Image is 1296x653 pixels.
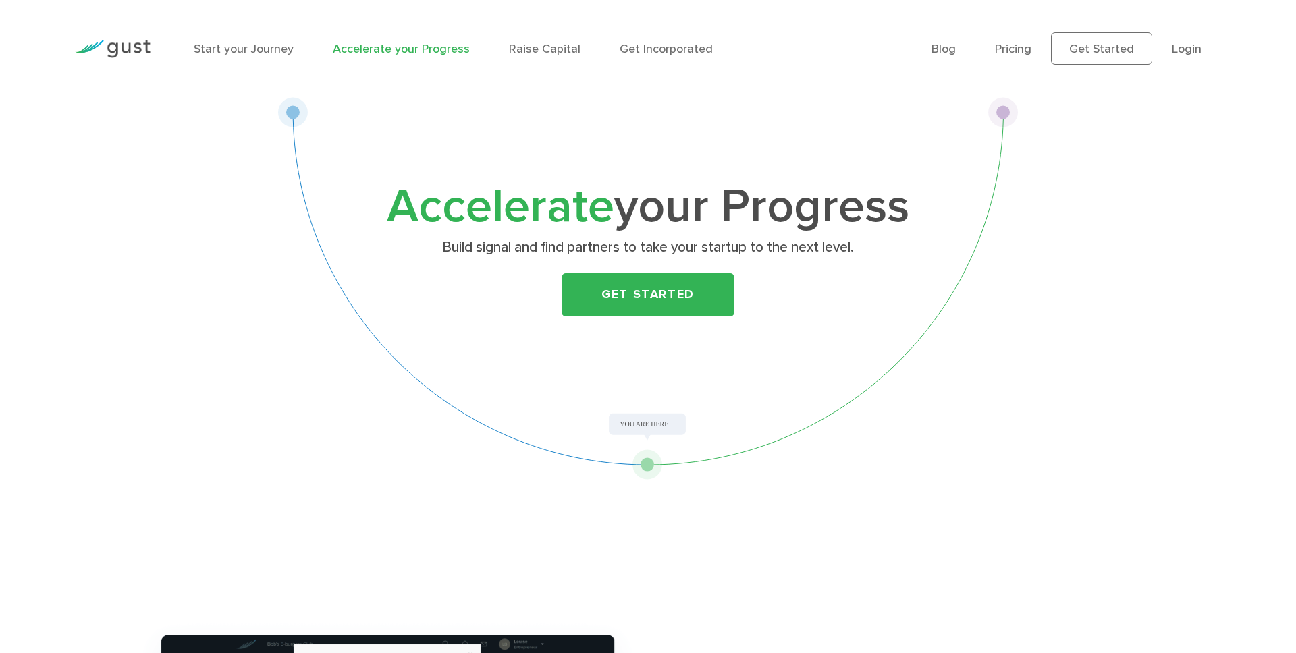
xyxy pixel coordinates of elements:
[386,238,909,257] p: Build signal and find partners to take your startup to the next level.
[1172,42,1201,56] a: Login
[387,178,614,235] span: Accelerate
[194,42,294,56] a: Start your Journey
[562,273,734,316] a: Get Started
[381,186,915,229] h1: your Progress
[75,40,151,58] img: Gust Logo
[995,42,1031,56] a: Pricing
[333,42,470,56] a: Accelerate your Progress
[620,42,713,56] a: Get Incorporated
[932,42,956,56] a: Blog
[1051,32,1152,65] a: Get Started
[509,42,580,56] a: Raise Capital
